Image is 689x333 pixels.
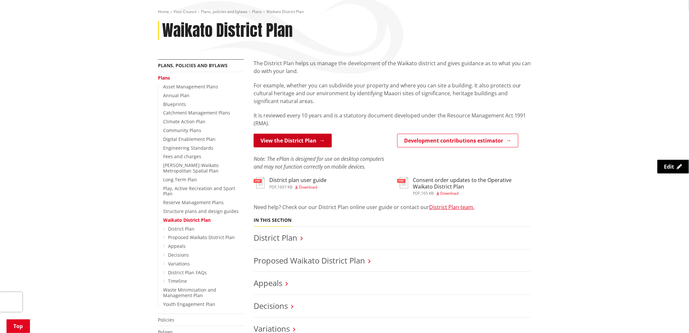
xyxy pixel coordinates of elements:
[254,155,384,170] em: Note: The ePlan is designed for use on desktop computers and may not function correctly on mobile...
[254,203,531,211] p: Need help? Check our our District Plan online user guide or contact our
[254,278,282,288] a: Appeals
[254,177,265,189] img: document-pdf.svg
[163,92,190,98] a: Annual Plan
[413,191,531,195] div: ,
[7,319,30,333] a: Top
[413,177,531,189] h3: Consent order updates to the Operative Waikato District Plan
[201,9,247,14] a: Plans, policies and bylaws
[158,317,174,323] a: Policies
[163,199,224,205] a: Reserve Management Plans
[163,127,201,133] a: Community Plans
[174,9,196,14] a: Your Council
[254,112,531,127] p: It is reviewed every 10 years and is a statutory document developed under the Resource Management...
[252,9,262,14] a: Plans
[269,184,276,190] span: pdf
[163,153,201,159] a: Fees and charges
[397,177,408,189] img: document-pdf.svg
[254,134,332,147] a: View the District Plan
[254,232,297,243] a: District Plan
[163,136,216,142] a: Digital Enablement Plan
[163,83,218,90] a: Asset Management Plans
[163,176,197,183] a: Long Term Plan
[163,118,205,125] a: Climate Action Plan
[163,287,216,298] a: Waste Minimisation and Management Plan
[266,9,304,14] span: Waikato District Plan
[299,184,317,190] span: Download
[657,160,689,174] a: Edit
[168,278,187,284] a: Timeline
[397,177,531,195] a: Consent order updates to the Operative Waikato District Plan pdf,165 KB Download
[163,217,211,223] a: Waikato District Plan
[163,185,235,197] a: Play, Active Recreation and Sport Plan
[163,162,218,174] a: [PERSON_NAME]-Waikato Metropolitan Spatial Plan
[158,9,169,14] a: Home
[254,82,531,105] p: For example, whether you can subdivide your property and where you can site a building. It also p...
[269,185,327,189] div: ,
[254,255,365,266] a: Proposed Waikato District Plan
[158,9,531,15] nav: breadcrumb
[421,190,434,196] span: 165 KB
[163,145,213,151] a: Engineering Standards
[163,301,215,307] a: Youth Engagement Plan
[254,300,288,311] a: Decisions
[254,218,291,223] h5: In this section
[277,184,292,190] span: 1697 KB
[168,226,194,232] a: District Plan
[162,21,293,40] h1: Waikato District Plan
[269,177,327,183] h3: District plan user guide
[168,261,190,267] a: Variations
[440,190,458,196] span: Download
[413,190,420,196] span: pdf
[254,59,531,75] p: The District Plan helps us manage the development of the Waikato district and gives guidance as t...
[158,75,170,81] a: Plans
[168,269,207,276] a: District Plan FAQs
[168,234,235,240] a: Proposed Waikato District Plan
[397,134,518,147] a: Development contributions estimator
[168,243,186,249] a: Appeals
[163,110,230,116] a: Catchment Management Plans
[659,306,682,329] iframe: Messenger Launcher
[158,62,228,68] a: Plans, policies and bylaws
[168,252,189,258] a: Decisions
[664,163,674,170] span: Edit
[254,177,327,189] a: District plan user guide pdf,1697 KB Download
[429,204,474,211] a: District Plan team.
[163,101,186,107] a: Blueprints
[163,208,239,214] a: Structure plans and design guides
